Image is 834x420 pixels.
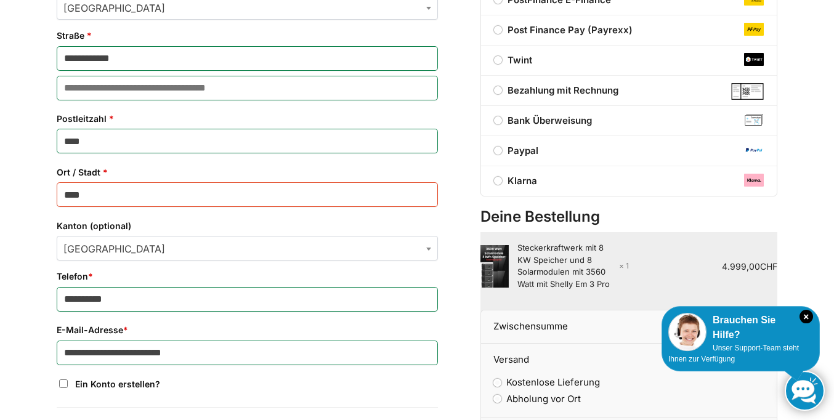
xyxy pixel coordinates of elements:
label: Ort / Stadt [57,166,438,179]
img: paypal [744,143,764,156]
label: Abholung vor Ort [493,393,581,405]
th: Versand [480,344,777,367]
th: Zwischensumme [480,310,629,344]
label: Paypal [481,143,777,158]
span: Unser Support-Team steht Ihnen zur Verfügung [668,344,799,363]
img: twint [744,53,764,66]
label: Bezahlung mit Rechnung [481,83,777,98]
h3: Deine Bestellung [480,206,777,228]
span: Kanton [57,236,438,260]
label: Twint [481,53,777,68]
label: Post Finance Pay (Payrexx) [481,23,777,38]
label: Klarna [481,174,777,188]
img: klarna [744,174,764,187]
strong: × 1 [619,260,629,272]
img: bank-transfer [744,113,764,126]
div: Steckerkraftwerk mit 8 KW Speicher und 8 Solarmodulen mit 3560 Watt mit Shelly Em 3 Pro [517,242,629,290]
img: Customer service [668,313,706,351]
label: Kanton [57,219,438,233]
span: CHF [760,261,777,272]
i: Schließen [800,310,813,323]
bdi: 4.999,00 [722,261,777,272]
span: Bern [57,236,437,261]
img: Bezahlung mit Rechnung [731,83,764,100]
label: Postleitzahl [57,112,438,126]
label: Bank Überweisung [481,113,777,128]
label: Straße [57,29,438,42]
img: post-finance-pay [744,23,764,36]
span: (optional) [90,220,131,231]
label: Kostenlose Lieferung [493,376,600,388]
label: Telefon [57,270,438,283]
label: E-Mail-Adresse [57,323,438,337]
input: Ein Konto erstellen? [59,379,68,388]
span: Ein Konto erstellen? [75,379,160,389]
img: Steckerkraftwerk mit 8 KW Speicher und 8 Solarmodulen mit 3560 Watt mit Shelly Em 3 Pro [480,245,509,288]
div: Brauchen Sie Hilfe? [668,313,813,342]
